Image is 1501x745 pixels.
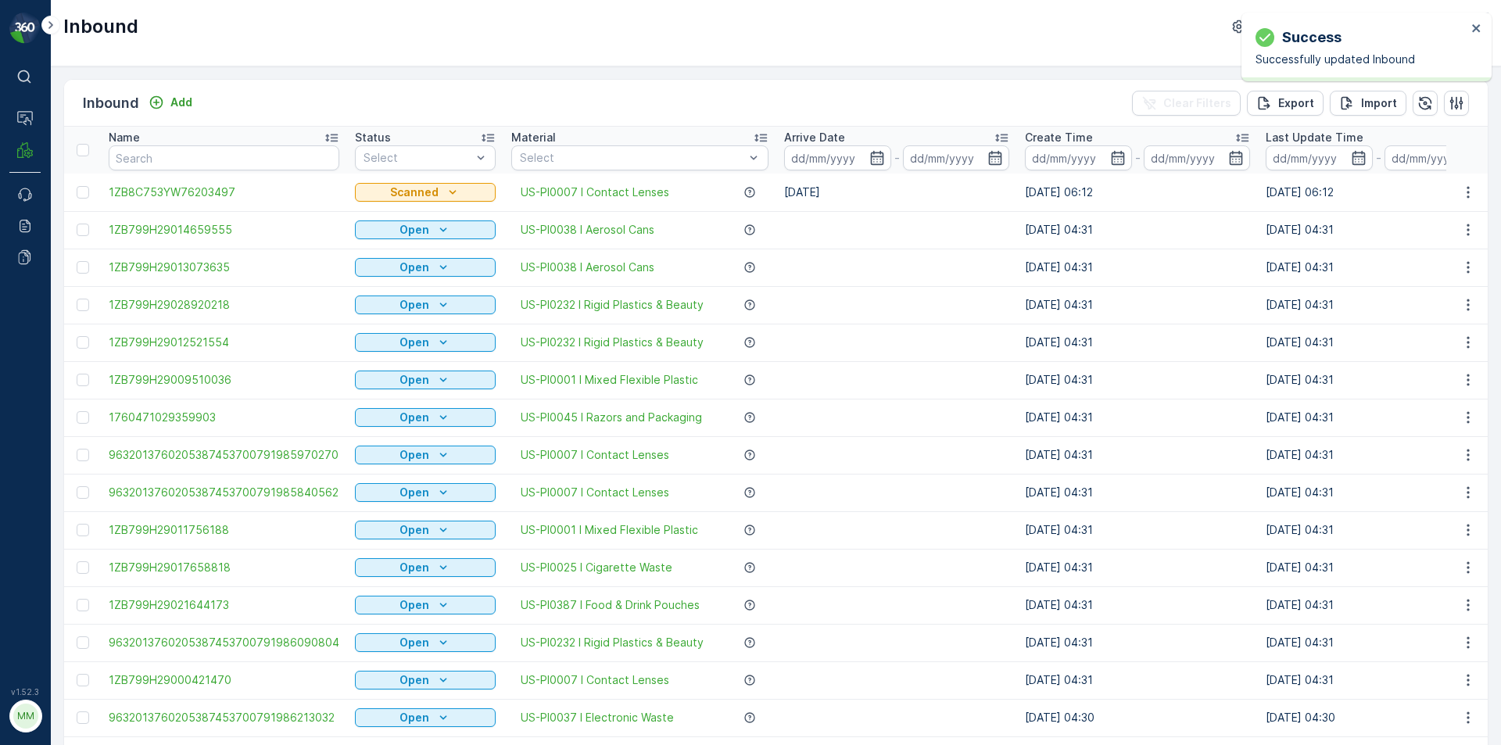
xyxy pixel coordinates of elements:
button: Open [355,258,496,277]
td: [DATE] 04:31 [1258,361,1499,399]
p: Inbound [63,14,138,39]
p: Material [511,130,556,145]
button: Export [1247,91,1324,116]
p: Open [399,447,429,463]
td: [DATE] 04:31 [1258,399,1499,436]
a: US-PI0037 I Electronic Waste [521,710,674,725]
div: Toggle Row Selected [77,411,89,424]
input: dd/mm/yyyy [1144,145,1251,170]
p: Open [399,522,429,538]
a: US-PI0007 I Contact Lenses [521,184,669,200]
p: Open [399,597,429,613]
button: Open [355,295,496,314]
td: [DATE] 04:31 [1017,436,1258,474]
input: dd/mm/yyyy [784,145,891,170]
a: 1ZB799H29021644173 [109,597,339,613]
td: [DATE] 04:31 [1017,474,1258,511]
button: Open [355,333,496,352]
span: 1ZB799H29014659555 [109,222,339,238]
div: MM [13,704,38,729]
p: Open [399,372,429,388]
td: [DATE] 04:31 [1258,249,1499,286]
a: 1ZB799H29012521554 [109,335,339,350]
div: Toggle Row Selected [77,224,89,236]
div: Toggle Row Selected [77,261,89,274]
div: Toggle Row Selected [77,524,89,536]
p: Open [399,710,429,725]
input: dd/mm/yyyy [1385,145,1492,170]
td: [DATE] 04:31 [1258,624,1499,661]
button: Add [142,93,199,112]
td: [DATE] 04:31 [1258,286,1499,324]
p: Success [1282,27,1342,48]
a: US-PI0007 I Contact Lenses [521,485,669,500]
input: dd/mm/yyyy [1025,145,1132,170]
span: 1760471029359903 [109,410,339,425]
td: [DATE] 04:31 [1017,249,1258,286]
div: Toggle Row Selected [77,336,89,349]
a: 1ZB799H29028920218 [109,297,339,313]
p: Open [399,672,429,688]
span: 1ZB8C753YW76203497 [109,184,339,200]
button: close [1471,22,1482,37]
a: US-PI0038 I Aerosol Cans [521,222,654,238]
a: US-PI0038 I Aerosol Cans [521,260,654,275]
td: [DATE] 04:31 [1258,511,1499,549]
input: Search [109,145,339,170]
a: US-PI0045 I Razors and Packaging [521,410,702,425]
p: - [1376,149,1381,167]
td: [DATE] 04:31 [1017,586,1258,624]
div: Toggle Row Selected [77,711,89,724]
p: Scanned [390,184,439,200]
td: [DATE] 04:31 [1258,324,1499,361]
a: US-PI0007 I Contact Lenses [521,447,669,463]
td: [DATE] 04:30 [1017,699,1258,736]
a: US-PI0232 I Rigid Plastics & Beauty [521,297,704,313]
span: 9632013760205387453700791986090804 [109,635,339,650]
input: dd/mm/yyyy [1266,145,1373,170]
a: US-PI0025 I Cigarette Waste [521,560,672,575]
span: US-PI0001 I Mixed Flexible Plastic [521,522,698,538]
div: Toggle Row Selected [77,561,89,574]
td: [DATE] 04:31 [1017,211,1258,249]
button: Import [1330,91,1406,116]
a: US-PI0387 I Food & Drink Pouches [521,597,700,613]
a: 9632013760205387453700791985970270 [109,447,339,463]
p: Open [399,222,429,238]
a: 1ZB799H29017658818 [109,560,339,575]
td: [DATE] 04:31 [1258,211,1499,249]
a: 9632013760205387453700791985840562 [109,485,339,500]
td: [DATE] 04:31 [1258,586,1499,624]
button: Open [355,558,496,577]
div: Toggle Row Selected [77,374,89,386]
td: [DATE] 04:31 [1258,436,1499,474]
div: Toggle Row Selected [77,486,89,499]
div: Toggle Row Selected [77,299,89,311]
button: Open [355,708,496,727]
p: Inbound [83,92,139,114]
p: Select [364,150,471,166]
a: US-PI0232 I Rigid Plastics & Beauty [521,635,704,650]
span: US-PI0001 I Mixed Flexible Plastic [521,372,698,388]
button: Open [355,671,496,689]
a: US-PI0232 I Rigid Plastics & Beauty [521,335,704,350]
a: US-PI0007 I Contact Lenses [521,672,669,688]
p: - [1135,149,1141,167]
p: Clear Filters [1163,95,1231,111]
button: Clear Filters [1132,91,1241,116]
a: 1ZB799H29011756188 [109,522,339,538]
input: dd/mm/yyyy [903,145,1010,170]
td: [DATE] 06:12 [1258,174,1499,211]
td: [DATE] 04:31 [1017,624,1258,661]
p: Export [1278,95,1314,111]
